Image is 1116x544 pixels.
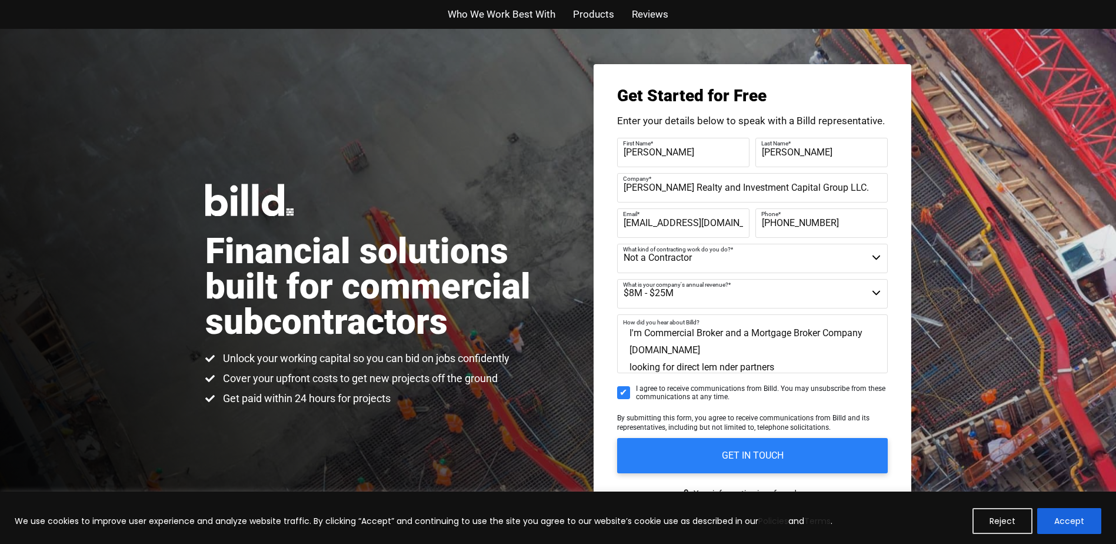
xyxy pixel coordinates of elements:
[617,314,888,373] textarea: I'm Commercial Broker and a Mortgage Broker Company [DOMAIN_NAME] looking for direct lem nder par...
[804,515,831,527] a: Terms
[623,175,649,181] span: Company
[220,392,391,406] span: Get paid within 24 hours for projects
[972,508,1032,534] button: Reject
[1037,508,1101,534] button: Accept
[573,6,614,23] a: Products
[632,6,668,23] a: Reviews
[623,319,699,326] span: How did you hear about Billd?
[617,386,630,399] input: I agree to receive communications from Billd. You may unsubscribe from these communications at an...
[617,116,888,126] p: Enter your details below to speak with a Billd representative.
[691,485,822,502] span: Your information is safe and secure
[761,140,788,146] span: Last Name
[758,515,788,527] a: Policies
[617,88,888,104] h3: Get Started for Free
[617,438,888,473] input: GET IN TOUCH
[636,384,888,402] span: I agree to receive communications from Billd. You may unsubscribe from these communications at an...
[220,351,509,366] span: Unlock your working capital so you can bid on jobs confidently
[623,210,637,217] span: Email
[761,210,778,217] span: Phone
[623,140,651,146] span: First Name
[617,414,870,432] span: By submitting this form, you agree to receive communications from Billd and its representatives, ...
[448,6,555,23] a: Who We Work Best With
[205,234,558,340] h1: Financial solutions built for commercial subcontractors
[15,514,832,528] p: We use cookies to improve user experience and analyze website traffic. By clicking “Accept” and c...
[220,371,498,386] span: Cover your upfront costs to get new projects off the ground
